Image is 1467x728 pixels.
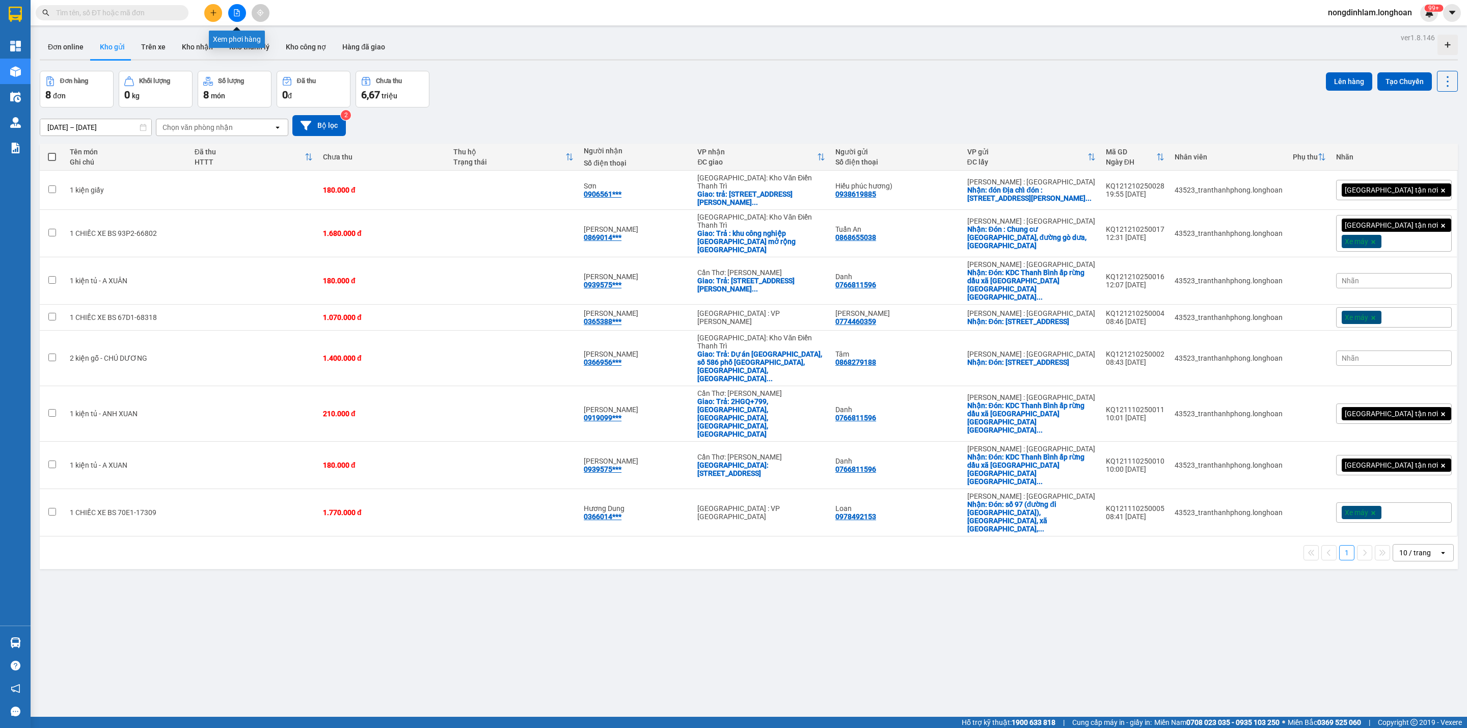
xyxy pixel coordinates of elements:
th: Toggle SortBy [1288,144,1331,171]
span: caret-down [1448,8,1457,17]
div: Nhận: đón Địa chỉ đón : 36a lê hồng phong , Phú lợi,Thủ dầu một , bình dương . [967,186,1096,202]
img: dashboard-icon [10,41,21,51]
div: [GEOGRAPHIC_DATA]: Kho Văn Điển Thanh Trì [697,213,825,229]
div: VP nhận [697,148,817,156]
div: Chưa thu [323,153,443,161]
div: Tuấn An [835,225,957,233]
span: Xe máy [1345,237,1368,246]
div: Trang Nguyễn [584,406,687,414]
div: Loan [835,504,957,513]
div: Đã thu [195,148,305,156]
span: Miền Nam [1154,717,1280,728]
div: ĐC lấy [967,158,1088,166]
div: Số điện thoại [584,159,687,167]
span: aim [257,9,264,16]
div: Tạo kho hàng mới [1437,35,1458,55]
span: search [42,9,49,16]
div: 08:46 [DATE] [1106,317,1164,326]
span: ... [1037,293,1043,301]
div: 1 CHIẾC XE BS 70E1-17309 [70,508,184,517]
div: Người nhận [584,147,687,155]
span: triệu [382,92,397,100]
strong: 1900 633 818 [1012,718,1055,726]
span: món [211,92,225,100]
div: 180.000 đ [323,277,443,285]
div: 1 kiện giấy [70,186,184,194]
div: 43523_tranthanhphong.longhoan [1175,277,1283,285]
div: 180.000 đ [323,461,443,469]
div: Thu hộ [453,148,565,156]
div: KQ121110250011 [1106,406,1164,414]
div: 1.770.000 đ [323,508,443,517]
button: Kho công nợ [278,35,334,59]
button: Đã thu0đ [277,71,350,107]
span: | [1063,717,1065,728]
div: 1.400.000 đ [323,354,443,362]
div: Nhãn [1336,153,1452,161]
button: Khối lượng0kg [119,71,193,107]
div: Đã thu [297,77,316,85]
img: warehouse-icon [10,66,21,77]
div: 0868655038 [835,233,876,241]
span: notification [11,684,20,693]
span: 8 [45,89,51,101]
div: Số điện thoại [835,158,957,166]
div: Giao: trả: Số 184 đường Trương Định , phường Tương Mai , thành phố Hà Nội . [697,190,825,206]
span: Xe máy [1345,313,1368,322]
div: [PERSON_NAME] : [GEOGRAPHIC_DATA] [967,350,1096,358]
sup: 2 [341,110,351,120]
div: 0766811596 [835,281,876,289]
div: Nhận: Đón: 85 đường số 15,khu đô thị Him Lam, Q7, HCM [967,317,1096,326]
div: [PERSON_NAME] : [GEOGRAPHIC_DATA] [967,393,1096,401]
div: Kim Anh [584,350,687,358]
div: Cần Thơ: [PERSON_NAME] [697,453,825,461]
img: warehouse-icon [10,92,21,102]
div: Số lượng [218,77,244,85]
div: 10:01 [DATE] [1106,414,1164,422]
button: caret-down [1443,4,1461,22]
div: Giao: Trả: 187 Đường Nguyễn Sinh sắc , khóm 2 , phường 2 , TP Sa Đéc , tỉnh Đồng tháp [697,277,825,293]
div: HTTT [195,158,305,166]
button: Hàng đã giao [334,35,393,59]
div: Nguyễn Học Sĩ [584,309,687,317]
div: Trạng thái [453,158,565,166]
div: KQ121110250005 [1106,504,1164,513]
img: solution-icon [10,143,21,153]
div: 43523_tranthanhphong.longhoan [1175,313,1283,321]
span: ... [752,198,758,206]
img: icon-new-feature [1425,8,1434,17]
div: 1 CHIẾC XE BS 67D1-68318 [70,313,184,321]
span: 6,67 [361,89,380,101]
div: Tên món [70,148,184,156]
div: Mã GD [1106,148,1156,156]
div: 43523_tranthanhphong.longhoan [1175,508,1283,517]
div: Chưa thu [376,77,402,85]
img: logo-vxr [9,7,22,22]
div: 43523_tranthanhphong.longhoan [1175,354,1283,362]
div: 1 kiện tủ - A XUAN [70,461,184,469]
sup: 690 [1424,5,1443,12]
button: Đơn online [40,35,92,59]
svg: open [274,123,282,131]
div: [GEOGRAPHIC_DATA]: Kho Văn Điển Thanh Trì [697,174,825,190]
span: [GEOGRAPHIC_DATA] tận nơi [1345,461,1438,470]
div: 2 kiện gỗ - CHÚ DƯƠNG [70,354,184,362]
div: 43523_tranthanhphong.longhoan [1175,410,1283,418]
div: Giao: Trả: 2HGQ+799, Trường Thành, Thới Lai, Cần Thơ, Việt Nam [697,397,825,438]
div: 1 kiện tủ - ANH XUAN [70,410,184,418]
div: Danh [835,406,957,414]
span: plus [210,9,217,16]
div: Hương Dung [584,504,687,513]
div: Nghi Nguyen [584,273,687,281]
span: | [1369,717,1370,728]
button: Trên xe [133,35,174,59]
button: plus [204,4,222,22]
div: [GEOGRAPHIC_DATA]: Kho Văn Điển Thanh Trì [697,334,825,350]
input: Tìm tên, số ĐT hoặc mã đơn [56,7,176,18]
div: 08:43 [DATE] [1106,358,1164,366]
span: ... [1037,477,1043,486]
span: [GEOGRAPHIC_DATA] tận nơi [1345,221,1438,230]
div: [PERSON_NAME] : [GEOGRAPHIC_DATA] [967,260,1096,268]
button: 1 [1339,545,1354,560]
div: [PERSON_NAME] : [GEOGRAPHIC_DATA] [967,492,1096,500]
